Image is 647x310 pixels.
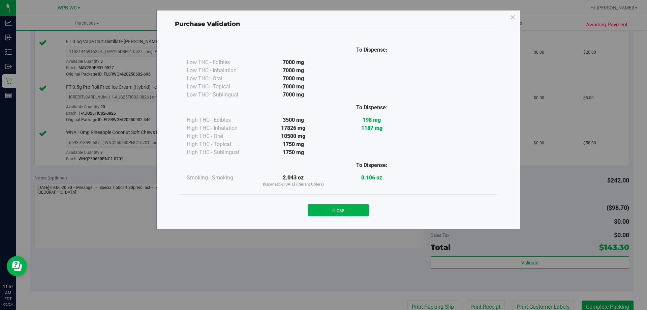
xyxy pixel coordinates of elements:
[254,91,333,99] div: 7000 mg
[187,83,254,91] div: Low THC - Topical
[254,148,333,157] div: 1750 mg
[361,125,382,131] strong: 1187 mg
[175,20,240,28] span: Purchase Validation
[254,140,333,148] div: 1750 mg
[333,46,411,54] div: To Dispense:
[254,124,333,132] div: 17826 mg
[254,174,333,188] div: 2.043 oz
[187,58,254,66] div: Low THC - Edibles
[254,75,333,83] div: 7000 mg
[187,91,254,99] div: Low THC - Sublingual
[187,132,254,140] div: High THC - Oral
[7,256,27,276] iframe: Resource center
[187,174,254,182] div: Smoking - Smoking
[254,116,333,124] div: 3500 mg
[187,75,254,83] div: Low THC - Oral
[254,132,333,140] div: 10500 mg
[361,174,382,181] strong: 0.106 oz
[254,66,333,75] div: 7000 mg
[187,124,254,132] div: High THC - Inhalation
[308,204,369,216] button: Close
[254,83,333,91] div: 7000 mg
[333,104,411,112] div: To Dispense:
[363,117,381,123] strong: 198 mg
[187,140,254,148] div: High THC - Topical
[254,182,333,188] p: Dispensable [DATE] (Current Orders)
[187,148,254,157] div: High THC - Sublingual
[187,116,254,124] div: High THC - Edibles
[187,66,254,75] div: Low THC - Inhalation
[254,58,333,66] div: 7000 mg
[333,161,411,169] div: To Dispense:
